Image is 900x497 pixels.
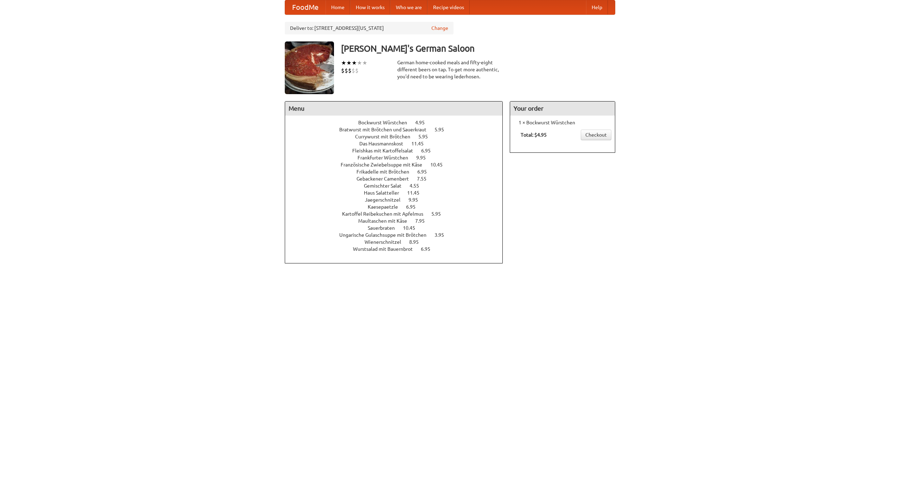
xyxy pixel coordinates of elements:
span: Wienerschnitzel [365,239,408,245]
h4: Menu [285,102,502,116]
a: Frikadelle mit Brötchen 6.95 [356,169,440,175]
li: $ [348,67,352,74]
span: 8.95 [409,239,426,245]
a: Maultaschen mit Käse 7.95 [358,218,438,224]
a: Sauerbraten 10.45 [368,225,428,231]
a: Home [326,0,350,14]
span: Sauerbraten [368,225,402,231]
span: Frikadelle mit Brötchen [356,169,416,175]
a: FoodMe [285,0,326,14]
li: $ [341,67,345,74]
span: 10.45 [403,225,422,231]
h3: [PERSON_NAME]'s German Saloon [341,41,615,55]
span: 6.95 [421,148,438,153]
span: Kartoffel Reibekuchen mit Apfelmus [342,211,430,217]
a: Recipe videos [427,0,470,14]
div: German home-cooked meals and fifty-eight different beers on tap. To get more authentic, you'd nee... [397,59,503,80]
a: Help [586,0,608,14]
a: Gebackener Camenbert 7.55 [356,176,439,182]
span: 4.95 [415,120,432,125]
span: 5.95 [418,134,435,139]
a: Checkout [581,130,611,140]
li: ★ [341,59,346,67]
a: Kartoffel Reibekuchen mit Apfelmus 5.95 [342,211,454,217]
a: Currywurst mit Brötchen 5.95 [355,134,441,139]
span: 3.95 [435,232,451,238]
span: 7.55 [417,176,433,182]
li: $ [345,67,348,74]
span: 5.95 [431,211,448,217]
li: ★ [362,59,367,67]
a: Gemischter Salat 4.55 [364,183,432,189]
img: angular.jpg [285,41,334,94]
li: 1 × Bockwurst Würstchen [514,119,611,126]
span: Bratwurst mit Brötchen und Sauerkraut [339,127,433,132]
li: ★ [352,59,357,67]
a: How it works [350,0,390,14]
span: 11.45 [407,190,426,196]
span: Kaesepaetzle [368,204,405,210]
a: Das Hausmannskost 11.45 [359,141,437,146]
span: Französische Zwiebelsuppe mit Käse [341,162,429,168]
span: Currywurst mit Brötchen [355,134,417,139]
b: Total: $4.95 [521,132,547,138]
span: Gebackener Camenbert [356,176,416,182]
a: Change [431,25,448,32]
a: Who we are [390,0,427,14]
a: Bockwurst Würstchen 4.95 [358,120,438,125]
a: Wienerschnitzel 8.95 [365,239,432,245]
span: 5.95 [435,127,451,132]
a: Jaegerschnitzel 9.95 [365,197,431,203]
span: 7.95 [415,218,432,224]
span: Fleishkas mit Kartoffelsalat [352,148,420,153]
span: 11.45 [411,141,431,146]
span: Bockwurst Würstchen [358,120,414,125]
a: Fleishkas mit Kartoffelsalat 6.95 [352,148,444,153]
span: Maultaschen mit Käse [358,218,414,224]
li: ★ [346,59,352,67]
li: ★ [357,59,362,67]
span: 9.95 [409,197,425,203]
a: Kaesepaetzle 6.95 [368,204,429,210]
li: $ [352,67,355,74]
a: Haus Salatteller 11.45 [364,190,432,196]
span: Ungarische Gulaschsuppe mit Brötchen [339,232,433,238]
span: Wurstsalad mit Bauernbrot [353,246,420,252]
li: $ [355,67,359,74]
div: Deliver to: [STREET_ADDRESS][US_STATE] [285,22,454,34]
span: Jaegerschnitzel [365,197,407,203]
span: Das Hausmannskost [359,141,410,146]
span: Frankfurter Würstchen [358,155,415,161]
h4: Your order [510,102,615,116]
a: Französische Zwiebelsuppe mit Käse 10.45 [341,162,456,168]
span: 10.45 [430,162,450,168]
span: 6.95 [421,246,437,252]
a: Frankfurter Würstchen 9.95 [358,155,439,161]
span: 9.95 [416,155,433,161]
a: Ungarische Gulaschsuppe mit Brötchen 3.95 [339,232,457,238]
a: Bratwurst mit Brötchen und Sauerkraut 5.95 [339,127,457,132]
span: Haus Salatteller [364,190,406,196]
span: 4.55 [410,183,426,189]
span: Gemischter Salat [364,183,409,189]
span: 6.95 [406,204,423,210]
span: 6.95 [417,169,434,175]
a: Wurstsalad mit Bauernbrot 6.95 [353,246,443,252]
